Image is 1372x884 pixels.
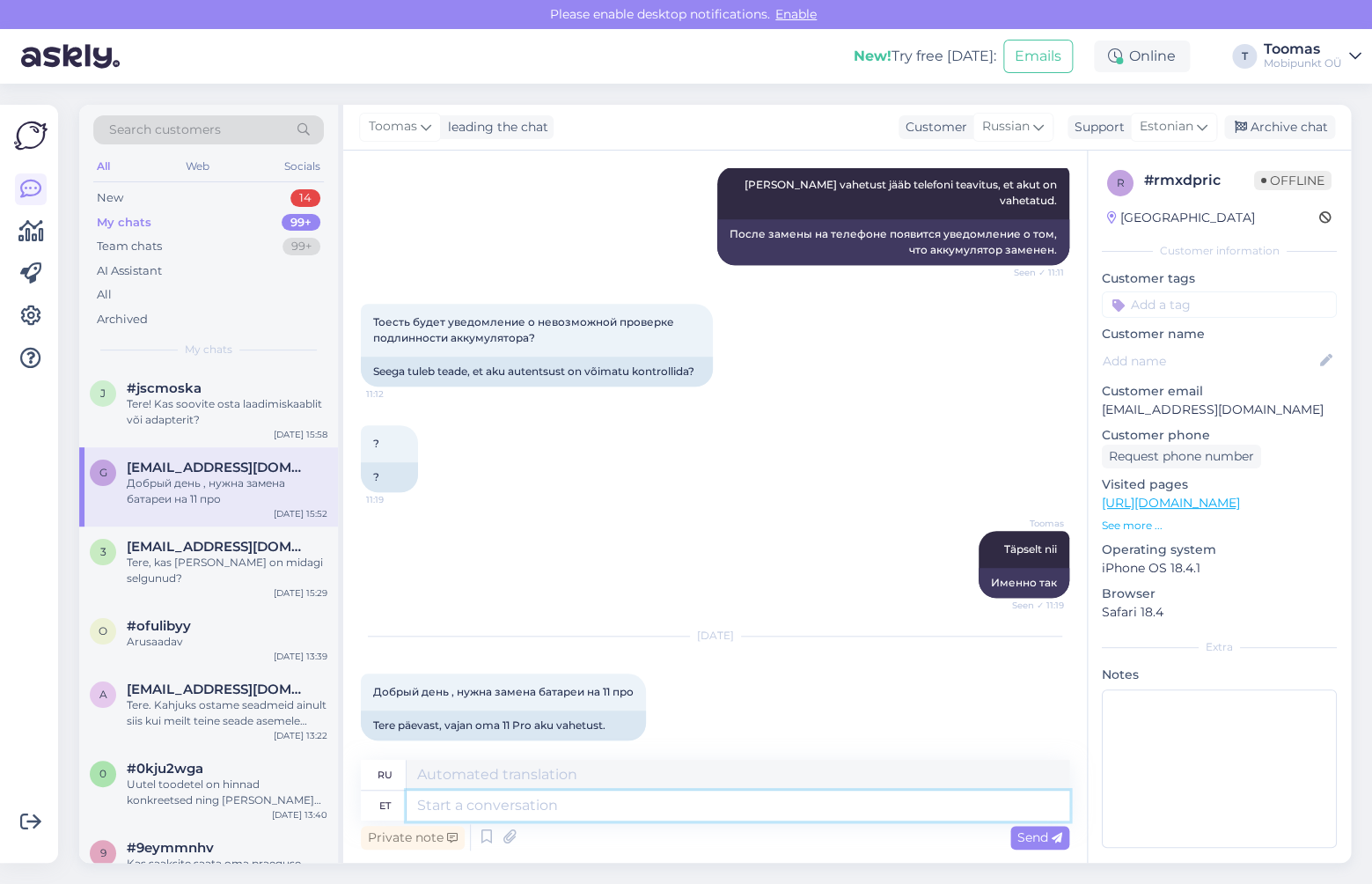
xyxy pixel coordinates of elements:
[1264,42,1361,70] a: ToomasMobipunkt OÜ
[745,178,1060,207] span: [PERSON_NAME] vahetust jääb telefoni teavitus, et akut on vahetatud.
[127,761,203,777] span: #0kju2wga
[1102,518,1337,534] p: See more ...
[97,262,162,280] div: AI Assistant
[1264,42,1342,56] div: Toomas
[290,189,320,207] div: 14
[97,311,148,328] div: Archived
[378,760,393,790] div: ru
[899,118,967,136] div: Customer
[97,286,112,304] div: All
[1102,603,1337,622] p: Safari 18.4
[998,517,1064,530] span: Toomas
[1102,541,1337,559] p: Operating system
[274,507,327,520] div: [DATE] 15:52
[1102,291,1337,318] input: Add a tag
[361,357,713,387] div: Seega tuleb teade, et aku autentsust on võimatu kontrollida?
[1102,666,1337,684] p: Notes
[366,387,432,401] span: 11:12
[1102,559,1337,578] p: iPhone OS 18.4.1
[109,121,221,139] span: Search customers
[99,466,107,479] span: g
[272,808,327,821] div: [DATE] 13:40
[1140,117,1193,136] span: Estonian
[373,437,379,450] span: ?
[127,681,310,697] span: andreelepik@gmail.com
[282,214,320,232] div: 99+
[274,428,327,441] div: [DATE] 15:58
[1232,44,1257,69] div: T
[127,475,327,507] div: Добрый день , нужна замена батареи на 11 про
[1094,41,1190,72] div: Online
[127,539,310,555] span: 3dstou@gmail.com
[1102,426,1337,445] p: Customer phone
[1102,639,1337,655] div: Extra
[854,46,996,67] div: Try free [DATE]:
[1102,445,1261,468] div: Request phone number
[1102,269,1337,288] p: Customer tags
[182,155,213,178] div: Web
[1102,475,1337,494] p: Visited pages
[1224,115,1335,139] div: Archive chat
[1107,209,1255,227] div: [GEOGRAPHIC_DATA]
[127,460,310,475] span: gripex453@gmail.com
[185,342,232,357] span: My chats
[127,618,191,634] span: #ofulibyy
[998,266,1064,279] span: Seen ✓ 11:11
[361,826,465,850] div: Private note
[361,462,418,492] div: ?
[1102,401,1337,419] p: [EMAIL_ADDRESS][DOMAIN_NAME]
[366,493,432,506] span: 11:19
[281,155,324,178] div: Socials
[274,586,327,600] div: [DATE] 15:29
[369,117,417,136] span: Toomas
[99,624,107,637] span: o
[97,238,162,255] div: Team chats
[100,387,106,400] span: j
[441,118,548,136] div: leading the chat
[127,396,327,428] div: Tere! Kas soovite osta laadimiskaablit või adapterit?
[979,568,1069,598] div: Именно так
[14,119,48,152] img: Askly Logo
[1004,542,1057,556] span: Täpselt nii
[361,711,646,740] div: Tere päevast, vajan oma 11 Pro aku vahetust.
[127,697,327,729] div: Tere. Kahjuks ostame seadmeid ainult siis kui meilt teine seade asemele osta.
[274,650,327,663] div: [DATE] 13:39
[379,791,391,821] div: et
[982,117,1030,136] span: Russian
[127,555,327,586] div: Tere, kas [PERSON_NAME] on midagi selgunud?
[100,846,106,859] span: 9
[1003,40,1073,73] button: Emails
[100,545,106,558] span: 3
[274,729,327,742] div: [DATE] 13:22
[127,380,202,396] span: #jscmoska
[97,189,123,207] div: New
[97,214,151,232] div: My chats
[1102,325,1337,343] p: Customer name
[373,685,634,698] span: Добрый день , нужна замена батареи на 11 про
[1102,495,1240,511] a: [URL][DOMAIN_NAME]
[1102,243,1337,259] div: Customer information
[127,634,327,650] div: Arusaadav
[1102,585,1337,603] p: Browser
[1017,829,1062,845] span: Send
[99,767,106,780] span: 0
[1117,176,1125,189] span: r
[127,777,327,808] div: Uutel toodetel on hinnad konkreetsed ning [PERSON_NAME] soodustust kahjuks ei ole võimalik teha
[99,688,107,701] span: a
[1144,170,1254,191] div: # rmxdpric
[361,628,1069,644] div: [DATE]
[1254,171,1332,190] span: Offline
[93,155,114,178] div: All
[373,315,677,344] span: Тоесть будет уведомление о невозможной проверке подлинности аккумулятора?
[1068,118,1125,136] div: Support
[770,6,822,22] span: Enable
[998,599,1064,612] span: Seen ✓ 11:19
[717,219,1069,265] div: После замены на телефоне появится уведомление о том, что аккумулятор заменен.
[1264,56,1342,70] div: Mobipunkt OÜ
[1103,351,1317,371] input: Add name
[366,741,432,755] span: 15:52
[282,238,320,255] div: 99+
[1102,382,1337,401] p: Customer email
[127,840,214,856] span: #9eymmnhv
[854,48,891,64] b: New!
